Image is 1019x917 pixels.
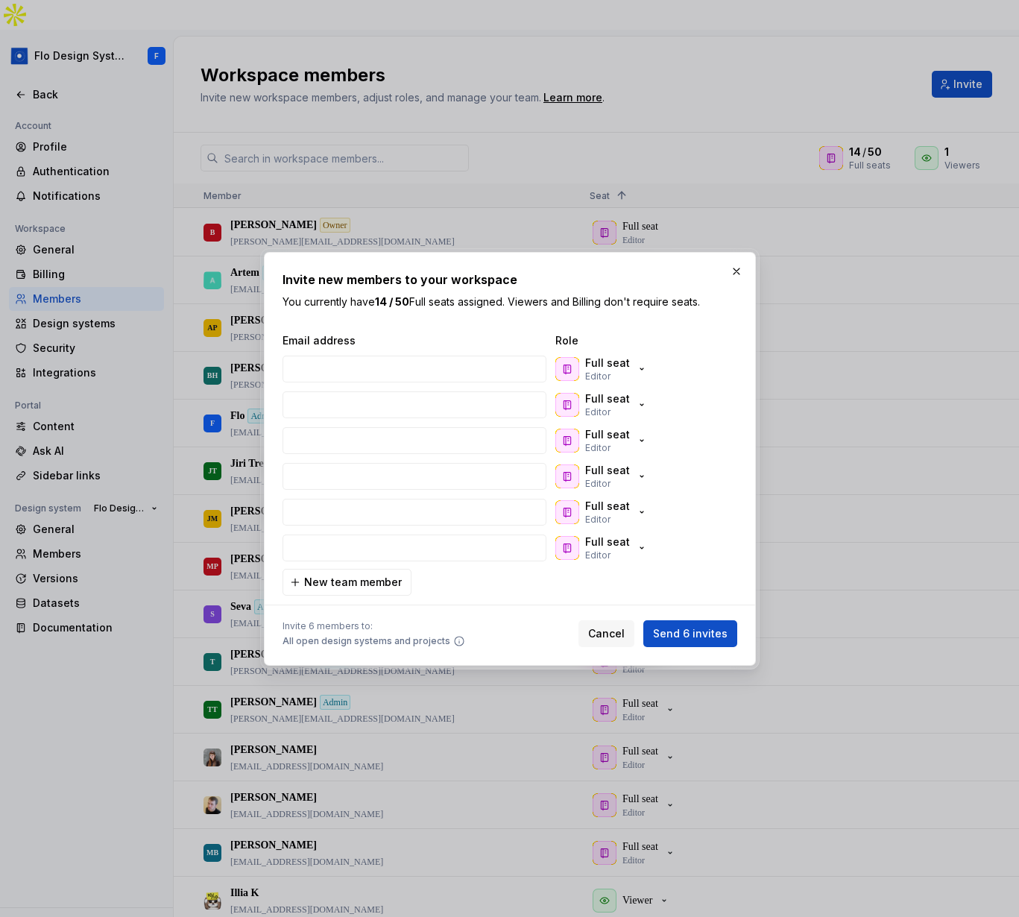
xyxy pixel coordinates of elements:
[552,533,654,563] button: Full seatEditor
[585,478,611,490] p: Editor
[643,620,737,647] button: Send 6 invites
[283,620,465,632] span: Invite 6 members to:
[585,535,630,549] p: Full seat
[585,549,611,561] p: Editor
[375,295,409,308] b: 14 / 50
[555,333,704,348] span: Role
[283,271,737,289] h2: Invite new members to your workspace
[304,575,402,590] span: New team member
[585,514,611,526] p: Editor
[283,635,450,647] span: All open design systems and projects
[283,569,411,596] button: New team member
[552,390,654,420] button: Full seatEditor
[283,333,549,348] span: Email address
[585,406,611,418] p: Editor
[578,620,634,647] button: Cancel
[283,294,737,309] p: You currently have Full seats assigned. Viewers and Billing don't require seats.
[585,499,630,514] p: Full seat
[552,461,654,491] button: Full seatEditor
[585,427,630,442] p: Full seat
[585,391,630,406] p: Full seat
[552,497,654,527] button: Full seatEditor
[552,354,654,384] button: Full seatEditor
[585,371,611,382] p: Editor
[552,426,654,456] button: Full seatEditor
[585,356,630,371] p: Full seat
[588,626,625,641] span: Cancel
[585,442,611,454] p: Editor
[585,463,630,478] p: Full seat
[653,626,728,641] span: Send 6 invites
